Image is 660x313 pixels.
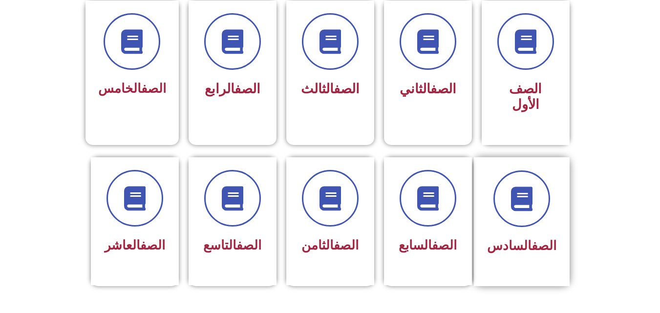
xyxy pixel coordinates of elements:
a: الصف [236,238,261,252]
a: الصف [334,81,360,97]
a: الصف [234,81,260,97]
a: الصف [140,238,165,252]
a: الصف [334,238,359,252]
span: السابع [399,238,457,252]
span: الثامن [301,238,359,252]
span: الصف الأول [509,81,542,112]
span: الثاني [400,81,456,97]
span: التاسع [203,238,261,252]
span: السادس [487,238,556,253]
a: الصف [430,81,456,97]
a: الصف [432,238,457,252]
span: الرابع [205,81,260,97]
span: الثالث [301,81,360,97]
span: الخامس [98,81,166,96]
a: الصف [532,238,556,253]
a: الصف [141,81,166,96]
span: العاشر [105,238,165,252]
